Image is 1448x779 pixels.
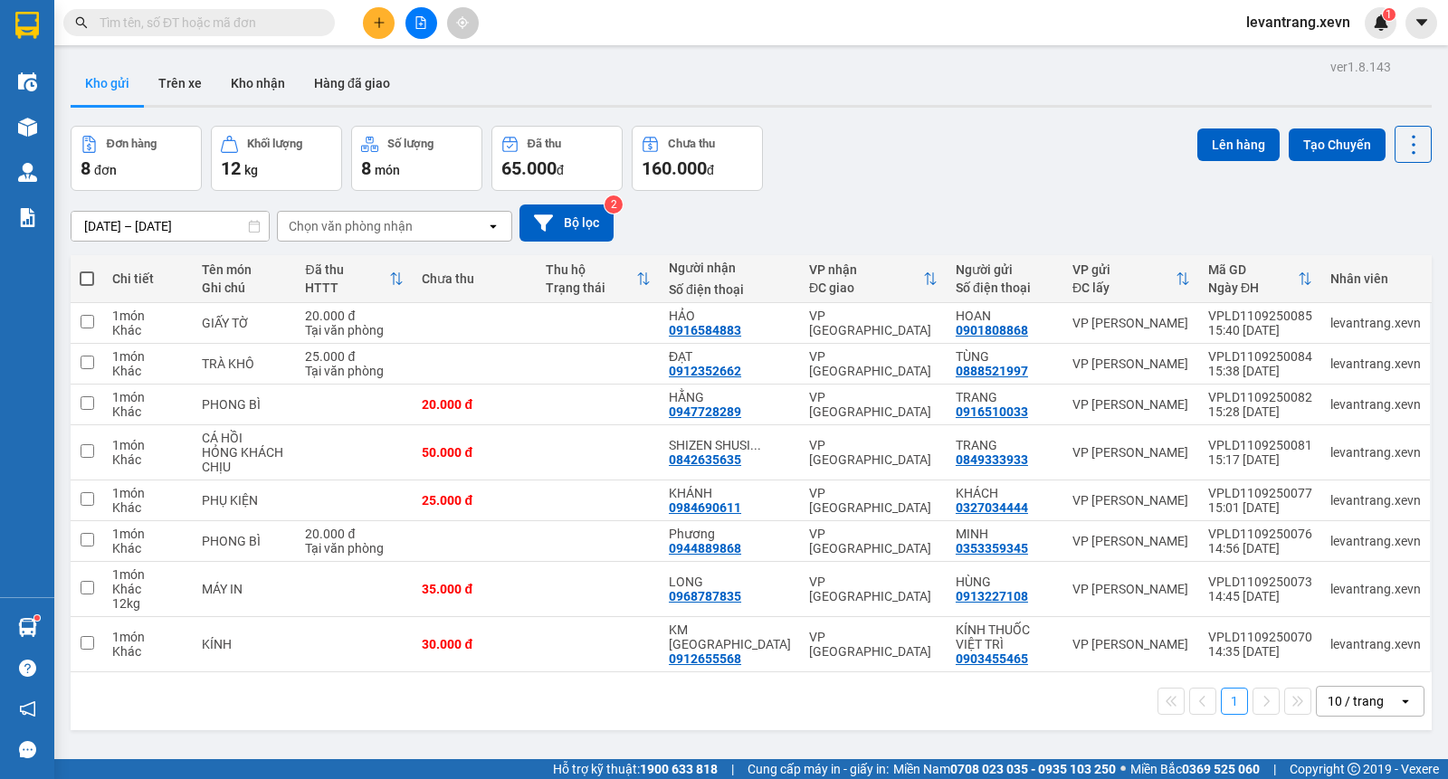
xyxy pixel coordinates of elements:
[305,364,404,378] div: Tại văn phòng
[632,126,763,191] button: Chưa thu160.000đ
[211,126,342,191] button: Khối lượng12kg
[956,541,1028,556] div: 0353359345
[956,323,1028,337] div: 0901808868
[1072,534,1190,548] div: VP [PERSON_NAME]
[1199,255,1321,303] th: Toggle SortBy
[112,644,184,659] div: Khác
[1072,356,1190,371] div: VP [PERSON_NAME]
[363,7,395,39] button: plus
[305,309,404,323] div: 20.000 đ
[1289,128,1386,161] button: Tạo Chuyến
[669,575,791,589] div: LONG
[305,541,404,556] div: Tại văn phòng
[956,390,1054,404] div: TRANG
[1208,452,1312,467] div: 15:17 [DATE]
[447,7,479,39] button: aim
[669,527,791,541] div: Phương
[19,741,36,758] span: message
[71,212,269,241] input: Select a date range.
[546,280,636,295] div: Trạng thái
[1208,262,1298,277] div: Mã GD
[669,390,791,404] div: HẰNG
[112,271,184,286] div: Chi tiết
[528,138,561,150] div: Đã thu
[202,637,287,651] div: KÍNH
[1208,438,1312,452] div: VPLD1109250081
[546,262,636,277] div: Thu hộ
[247,138,302,150] div: Khối lượng
[669,404,741,419] div: 0947728289
[1208,527,1312,541] div: VPLD1109250076
[112,500,184,515] div: Khác
[94,163,117,177] span: đơn
[112,364,184,378] div: Khác
[669,651,741,666] div: 0912655568
[1072,582,1190,596] div: VP [PERSON_NAME]
[112,404,184,419] div: Khác
[668,138,715,150] div: Chưa thu
[731,759,734,779] span: |
[809,390,938,419] div: VP [GEOGRAPHIC_DATA]
[809,486,938,515] div: VP [GEOGRAPHIC_DATA]
[1330,534,1421,548] div: levantrang.xevn
[956,622,1054,651] div: KÍNH THUỐC VIỆT TRÌ
[202,262,287,277] div: Tên món
[669,486,791,500] div: KHÁNH
[18,618,37,637] img: warehouse-icon
[112,527,184,541] div: 1 món
[1072,280,1176,295] div: ĐC lấy
[1373,14,1389,31] img: icon-new-feature
[893,759,1116,779] span: Miền Nam
[956,500,1028,515] div: 0327034444
[669,349,791,364] div: ĐẠT
[707,163,714,177] span: đ
[1208,575,1312,589] div: VPLD1109250073
[1072,637,1190,651] div: VP [PERSON_NAME]
[15,12,39,39] img: logo-vxr
[1232,11,1365,33] span: levantrang.xevn
[750,438,761,452] span: ...
[81,157,90,179] span: 8
[800,255,947,303] th: Toggle SortBy
[1208,541,1312,556] div: 14:56 [DATE]
[669,438,791,452] div: SHIZEN SHUSI-ANH ĐOÀN
[956,438,1054,452] div: TRANG
[112,452,184,467] div: Khác
[1273,759,1276,779] span: |
[18,163,37,182] img: warehouse-icon
[669,589,741,603] div: 0968787835
[956,262,1054,277] div: Người gửi
[1120,765,1126,773] span: ⚪️
[1330,637,1421,651] div: levantrang.xevn
[669,622,791,651] div: KM ĐỨC NAM
[1414,14,1430,31] span: caret-down
[216,62,300,105] button: Kho nhận
[112,596,184,611] div: 12 kg
[202,582,287,596] div: MÁY IN
[809,438,938,467] div: VP [GEOGRAPHIC_DATA]
[305,349,404,364] div: 25.000 đ
[1208,323,1312,337] div: 15:40 [DATE]
[1072,493,1190,508] div: VP [PERSON_NAME]
[361,157,371,179] span: 8
[1208,404,1312,419] div: 15:28 [DATE]
[1182,762,1260,776] strong: 0369 525 060
[202,445,287,474] div: HỎNG KHÁCH CHỊU
[553,759,718,779] span: Hỗ trợ kỹ thuật:
[1386,8,1392,21] span: 1
[809,527,938,556] div: VP [GEOGRAPHIC_DATA]
[373,16,386,29] span: plus
[491,126,623,191] button: Đã thu65.000đ
[1330,445,1421,460] div: levantrang.xevn
[1330,582,1421,596] div: levantrang.xevn
[669,452,741,467] div: 0842635635
[1330,316,1421,330] div: levantrang.xevn
[112,349,184,364] div: 1 món
[669,309,791,323] div: HẢO
[1072,445,1190,460] div: VP [PERSON_NAME]
[809,349,938,378] div: VP [GEOGRAPHIC_DATA]
[950,762,1116,776] strong: 0708 023 035 - 0935 103 250
[956,404,1028,419] div: 0916510033
[202,493,287,508] div: PHỤ KIỆN
[1197,128,1280,161] button: Lên hàng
